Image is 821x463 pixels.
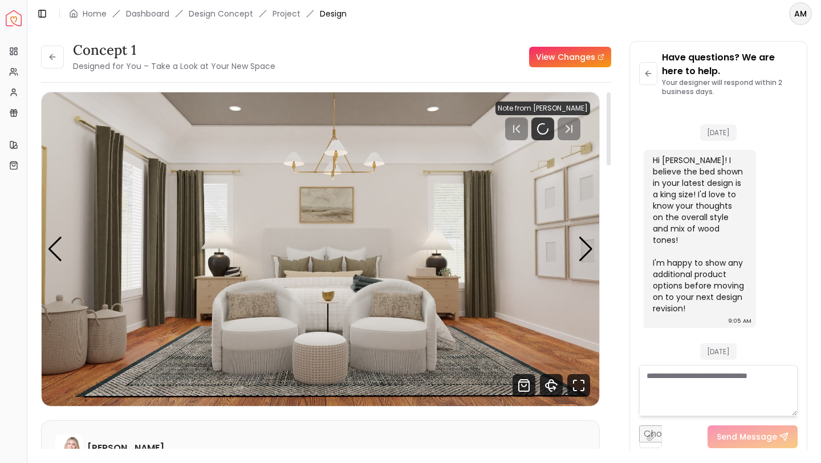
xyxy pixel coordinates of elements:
svg: Fullscreen [567,374,590,397]
img: Hannah James [55,434,83,462]
small: Designed for You – Take a Look at Your New Space [73,60,275,72]
a: Dashboard [126,8,169,19]
div: Note from [PERSON_NAME] [495,101,590,115]
svg: 360 View [540,374,563,397]
div: 9:05 AM [728,315,751,327]
a: Spacejoy [6,10,22,26]
span: AM [790,3,811,24]
p: Have questions? We are here to help. [662,51,798,78]
span: Design [320,8,347,19]
h6: [PERSON_NAME] [87,441,164,455]
li: Design Concept [189,8,253,19]
span: [DATE] [700,343,737,360]
div: Next slide [578,237,594,262]
img: Spacejoy Logo [6,10,22,26]
img: Design Render 1 [42,92,599,406]
h3: Concept 1 [73,41,275,59]
button: AM [789,2,812,25]
svg: Shop Products from this design [513,374,535,397]
a: Project [273,8,300,19]
div: 1 / 7 [42,92,599,406]
a: Home [83,8,107,19]
nav: breadcrumb [69,8,347,19]
span: [DATE] [700,124,737,141]
div: Previous slide [47,237,63,262]
div: Carousel [42,92,599,406]
div: Hi [PERSON_NAME]! I believe the bed shown in your latest design is a king size! I'd love to know ... [653,155,745,314]
p: Your designer will respond within 2 business days. [662,78,798,96]
a: View Changes [529,47,611,67]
